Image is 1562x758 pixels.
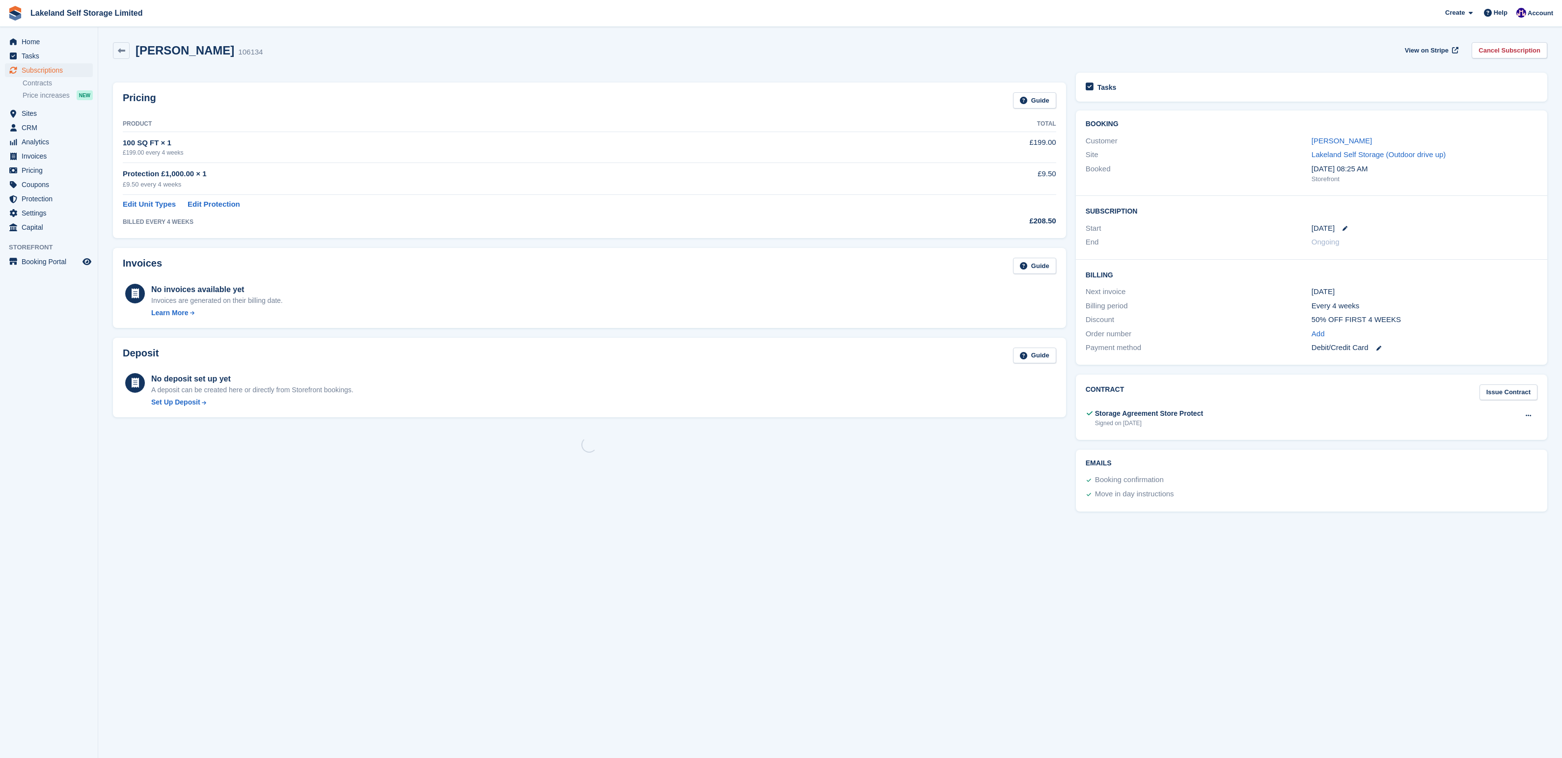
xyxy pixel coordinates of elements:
[5,135,93,149] a: menu
[5,192,93,206] a: menu
[136,44,234,57] h2: [PERSON_NAME]
[1405,46,1449,55] span: View on Stripe
[1095,474,1164,486] div: Booking confirmation
[1401,42,1460,58] a: View on Stripe
[1312,136,1372,145] a: [PERSON_NAME]
[5,49,93,63] a: menu
[23,79,93,88] a: Contracts
[1086,163,1312,184] div: Booked
[22,107,81,120] span: Sites
[1013,92,1056,108] a: Guide
[1312,300,1537,312] div: Every 4 weeks
[123,348,159,364] h2: Deposit
[1086,384,1124,401] h2: Contract
[22,192,81,206] span: Protection
[883,216,1056,227] div: £208.50
[883,163,1056,195] td: £9.50
[1086,206,1537,216] h2: Subscription
[1086,149,1312,161] div: Site
[1013,258,1056,274] a: Guide
[1312,163,1537,175] div: [DATE] 08:25 AM
[1086,286,1312,298] div: Next invoice
[77,90,93,100] div: NEW
[22,35,81,49] span: Home
[1445,8,1465,18] span: Create
[5,255,93,269] a: menu
[22,255,81,269] span: Booking Portal
[5,206,93,220] a: menu
[1086,135,1312,147] div: Customer
[1312,314,1537,325] div: 50% OFF FIRST 4 WEEKS
[883,116,1056,132] th: Total
[9,243,98,252] span: Storefront
[123,180,883,189] div: £9.50 every 4 weeks
[1312,342,1537,353] div: Debit/Credit Card
[151,284,283,296] div: No invoices available yet
[123,92,156,108] h2: Pricing
[1472,42,1547,58] a: Cancel Subscription
[5,220,93,234] a: menu
[123,148,883,157] div: £199.00 every 4 weeks
[1086,342,1312,353] div: Payment method
[5,63,93,77] a: menu
[22,178,81,191] span: Coupons
[151,308,188,318] div: Learn More
[123,258,162,274] h2: Invoices
[22,220,81,234] span: Capital
[8,6,23,21] img: stora-icon-8386f47178a22dfd0bd8f6a31ec36ba5ce8667c1dd55bd0f319d3a0aa187defe.svg
[1086,120,1537,128] h2: Booking
[1086,270,1537,279] h2: Billing
[22,149,81,163] span: Invoices
[1086,314,1312,325] div: Discount
[1095,488,1174,500] div: Move in day instructions
[1516,8,1526,18] img: Nick Aynsley
[23,91,70,100] span: Price increases
[22,206,81,220] span: Settings
[151,296,283,306] div: Invoices are generated on their billing date.
[123,217,883,226] div: BILLED EVERY 4 WEEKS
[151,385,354,395] p: A deposit can be created here or directly from Storefront bookings.
[1013,348,1056,364] a: Guide
[1086,300,1312,312] div: Billing period
[151,397,200,407] div: Set Up Deposit
[238,47,263,58] div: 106134
[81,256,93,268] a: Preview store
[1480,384,1537,401] a: Issue Contract
[151,397,354,407] a: Set Up Deposit
[1312,238,1340,246] span: Ongoing
[5,107,93,120] a: menu
[1494,8,1507,18] span: Help
[1097,83,1117,92] h2: Tasks
[22,63,81,77] span: Subscriptions
[1086,328,1312,340] div: Order number
[1086,237,1312,248] div: End
[5,149,93,163] a: menu
[1312,174,1537,184] div: Storefront
[123,199,176,210] a: Edit Unit Types
[5,121,93,135] a: menu
[151,373,354,385] div: No deposit set up yet
[23,90,93,101] a: Price increases NEW
[1312,328,1325,340] a: Add
[1086,223,1312,234] div: Start
[123,137,883,149] div: 100 SQ FT × 1
[123,116,883,132] th: Product
[1312,286,1537,298] div: [DATE]
[188,199,240,210] a: Edit Protection
[22,135,81,149] span: Analytics
[123,168,883,180] div: Protection £1,000.00 × 1
[5,35,93,49] a: menu
[22,121,81,135] span: CRM
[5,163,93,177] a: menu
[883,132,1056,162] td: £199.00
[1086,460,1537,467] h2: Emails
[27,5,147,21] a: Lakeland Self Storage Limited
[1312,223,1335,234] time: 2025-09-04 00:00:00 UTC
[1528,8,1553,18] span: Account
[1095,408,1203,419] div: Storage Agreement Store Protect
[151,308,283,318] a: Learn More
[22,49,81,63] span: Tasks
[1095,419,1203,428] div: Signed on [DATE]
[22,163,81,177] span: Pricing
[5,178,93,191] a: menu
